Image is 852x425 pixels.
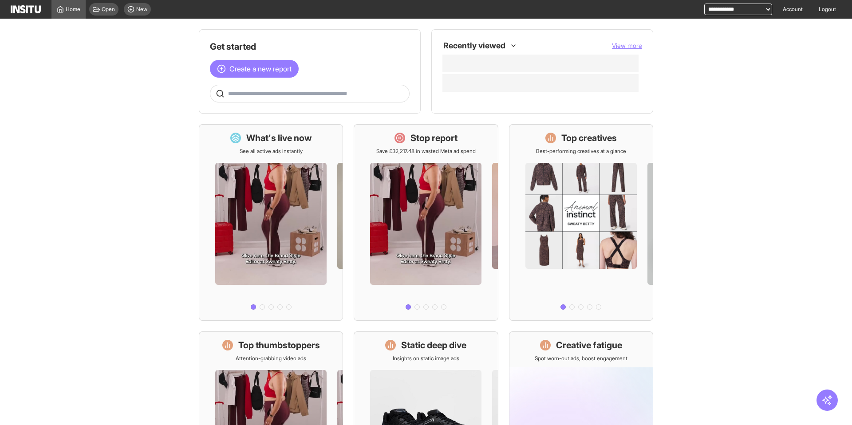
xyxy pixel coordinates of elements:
p: See all active ads instantly [240,148,303,155]
a: What's live nowSee all active ads instantly [199,124,343,321]
a: Top creativesBest-performing creatives at a glance [509,124,653,321]
h1: Stop report [410,132,458,144]
p: Attention-grabbing video ads [236,355,306,362]
h1: What's live now [246,132,312,144]
h1: Top thumbstoppers [238,339,320,351]
span: New [136,6,147,13]
p: Save £32,217.48 in wasted Meta ad spend [376,148,476,155]
button: View more [612,41,642,50]
span: Home [66,6,80,13]
span: View more [612,42,642,49]
span: Create a new report [229,63,292,74]
p: Insights on static image ads [393,355,459,362]
a: Stop reportSave £32,217.48 in wasted Meta ad spend [354,124,498,321]
img: Logo [11,5,41,13]
h1: Top creatives [561,132,617,144]
p: Best-performing creatives at a glance [536,148,626,155]
button: Create a new report [210,60,299,78]
h1: Get started [210,40,410,53]
h1: Static deep dive [401,339,466,351]
span: Open [102,6,115,13]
